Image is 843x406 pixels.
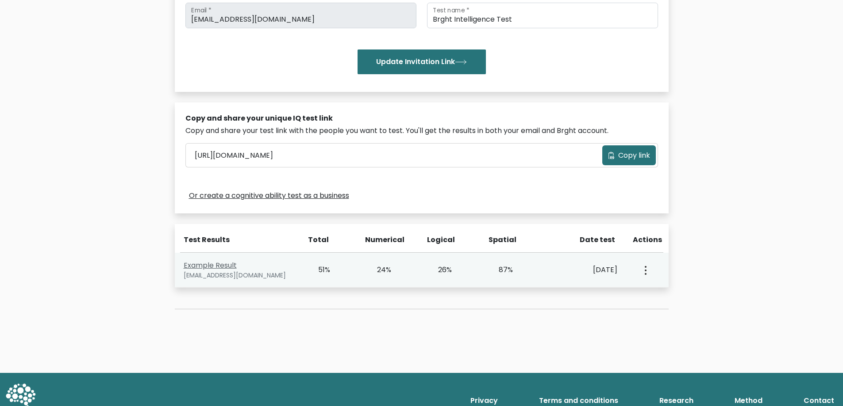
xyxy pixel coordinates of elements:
[366,265,391,275] div: 24%
[427,265,452,275] div: 26%
[305,265,331,275] div: 51%
[488,265,513,275] div: 87%
[489,235,514,245] div: Spatial
[184,260,237,270] a: Example Result
[184,235,293,245] div: Test Results
[550,235,622,245] div: Date test
[185,125,658,136] div: Copy and share your test link with the people you want to test. You'll get the results in both yo...
[189,190,349,201] a: Or create a cognitive ability test as a business
[304,235,329,245] div: Total
[185,113,658,124] div: Copy and share your unique IQ test link
[618,150,650,161] span: Copy link
[427,235,453,245] div: Logical
[602,145,656,165] button: Copy link
[184,271,295,280] div: [EMAIL_ADDRESS][DOMAIN_NAME]
[358,49,486,74] button: Update Invitation Link
[633,235,663,245] div: Actions
[549,265,617,275] div: [DATE]
[185,3,416,28] input: Email
[427,3,658,28] input: Test name
[365,235,391,245] div: Numerical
